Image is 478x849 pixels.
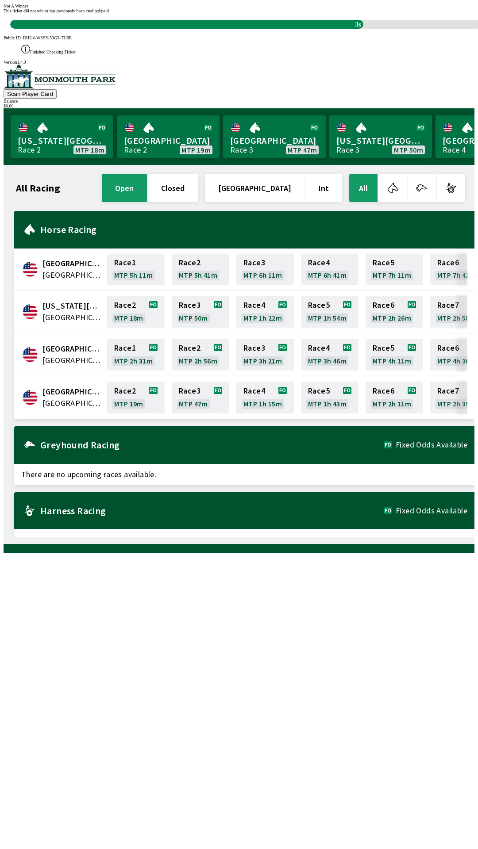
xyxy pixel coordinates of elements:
[243,314,282,321] span: MTP 1h 22m
[40,226,467,233] h2: Horse Racing
[366,296,423,328] a: Race6MTP 2h 26m
[11,115,113,158] a: [US_STATE][GEOGRAPHIC_DATA]Race 2MTP 18m
[179,344,200,352] span: Race 2
[179,357,217,364] span: MTP 2h 56m
[308,314,347,321] span: MTP 1h 54m
[243,302,265,309] span: Race 4
[40,441,384,448] h2: Greyhound Racing
[114,357,153,364] span: MTP 2h 31m
[243,387,265,394] span: Race 4
[179,400,208,407] span: MTP 47m
[308,387,330,394] span: Race 5
[336,135,425,146] span: [US_STATE][GEOGRAPHIC_DATA]
[437,259,459,266] span: Race 6
[366,339,423,371] a: Race5MTP 4h 11m
[230,146,253,153] div: Race 3
[18,135,106,146] span: [US_STATE][GEOGRAPHIC_DATA]
[172,382,229,413] a: Race3MTP 47m
[42,355,102,366] span: United States
[443,146,466,153] div: Race 4
[4,99,474,103] div: Balance
[102,174,147,202] button: open
[205,174,305,202] button: [GEOGRAPHIC_DATA]
[336,146,359,153] div: Race 3
[236,296,294,328] a: Race4MTP 1h 22m
[42,269,102,281] span: United States
[179,272,217,279] span: MTP 5h 41m
[4,103,474,108] div: $ 0.00
[373,344,394,352] span: Race 5
[114,387,136,394] span: Race 2
[236,382,294,413] a: Race4MTP 1h 15m
[4,8,109,13] span: This ticket did not win or has previously been credited/paid
[42,312,102,323] span: United States
[117,115,220,158] a: [GEOGRAPHIC_DATA]Race 2MTP 19m
[114,272,153,279] span: MTP 5h 11m
[114,400,143,407] span: MTP 19m
[308,272,347,279] span: MTP 6h 41m
[114,344,136,352] span: Race 1
[301,339,358,371] a: Race4MTP 3h 46m
[4,60,474,65] div: Version 1.4.0
[107,339,165,371] a: Race1MTP 2h 31m
[373,259,394,266] span: Race 5
[373,400,411,407] span: MTP 2h 11m
[42,398,102,409] span: United States
[4,65,116,88] img: venue logo
[243,357,282,364] span: MTP 3h 21m
[107,296,165,328] a: Race2MTP 18m
[172,254,229,285] a: Race2MTP 5h 41m
[179,314,208,321] span: MTP 50m
[437,302,459,309] span: Race 7
[179,302,200,309] span: Race 3
[124,135,212,146] span: [GEOGRAPHIC_DATA]
[230,135,319,146] span: [GEOGRAPHIC_DATA]
[308,344,330,352] span: Race 4
[42,300,102,312] span: Delaware Park
[437,344,459,352] span: Race 6
[236,254,294,285] a: Race3MTP 6h 11m
[437,357,476,364] span: MTP 4h 36m
[308,357,347,364] span: MTP 3h 46m
[301,296,358,328] a: Race5MTP 1h 54m
[305,174,342,202] button: Int
[366,254,423,285] a: Race5MTP 7h 11m
[349,174,378,202] button: All
[308,400,347,407] span: MTP 1h 43m
[114,314,143,321] span: MTP 18m
[42,258,102,269] span: Canterbury Park
[243,259,265,266] span: Race 3
[114,302,136,309] span: Race 2
[394,146,423,153] span: MTP 50m
[75,146,104,153] span: MTP 18m
[437,387,459,394] span: Race 7
[4,35,474,40] div: Public ID:
[172,296,229,328] a: Race3MTP 50m
[366,382,423,413] a: Race6MTP 2h 11m
[107,254,165,285] a: Race1MTP 5h 11m
[179,387,200,394] span: Race 3
[243,400,282,407] span: MTP 1h 15m
[329,115,432,158] a: [US_STATE][GEOGRAPHIC_DATA]Race 3MTP 50m
[179,259,200,266] span: Race 2
[373,272,411,279] span: MTP 7h 11m
[18,146,41,153] div: Race 2
[437,400,476,407] span: MTP 2h 39m
[373,387,394,394] span: Race 6
[301,254,358,285] a: Race4MTP 6h 41m
[373,302,394,309] span: Race 6
[223,115,326,158] a: [GEOGRAPHIC_DATA]Race 3MTP 47m
[243,272,282,279] span: MTP 6h 11m
[396,507,467,514] span: Fixed Odds Available
[437,272,476,279] span: MTP 7h 41m
[373,314,411,321] span: MTP 2h 26m
[107,382,165,413] a: Race2MTP 19m
[42,386,102,398] span: Monmouth Park
[14,464,474,485] span: There are no upcoming races available.
[172,339,229,371] a: Race2MTP 2h 56m
[236,339,294,371] a: Race3MTP 3h 21m
[243,344,265,352] span: Race 3
[124,146,147,153] div: Race 2
[373,357,411,364] span: MTP 4h 11m
[4,4,474,8] div: Not A Winner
